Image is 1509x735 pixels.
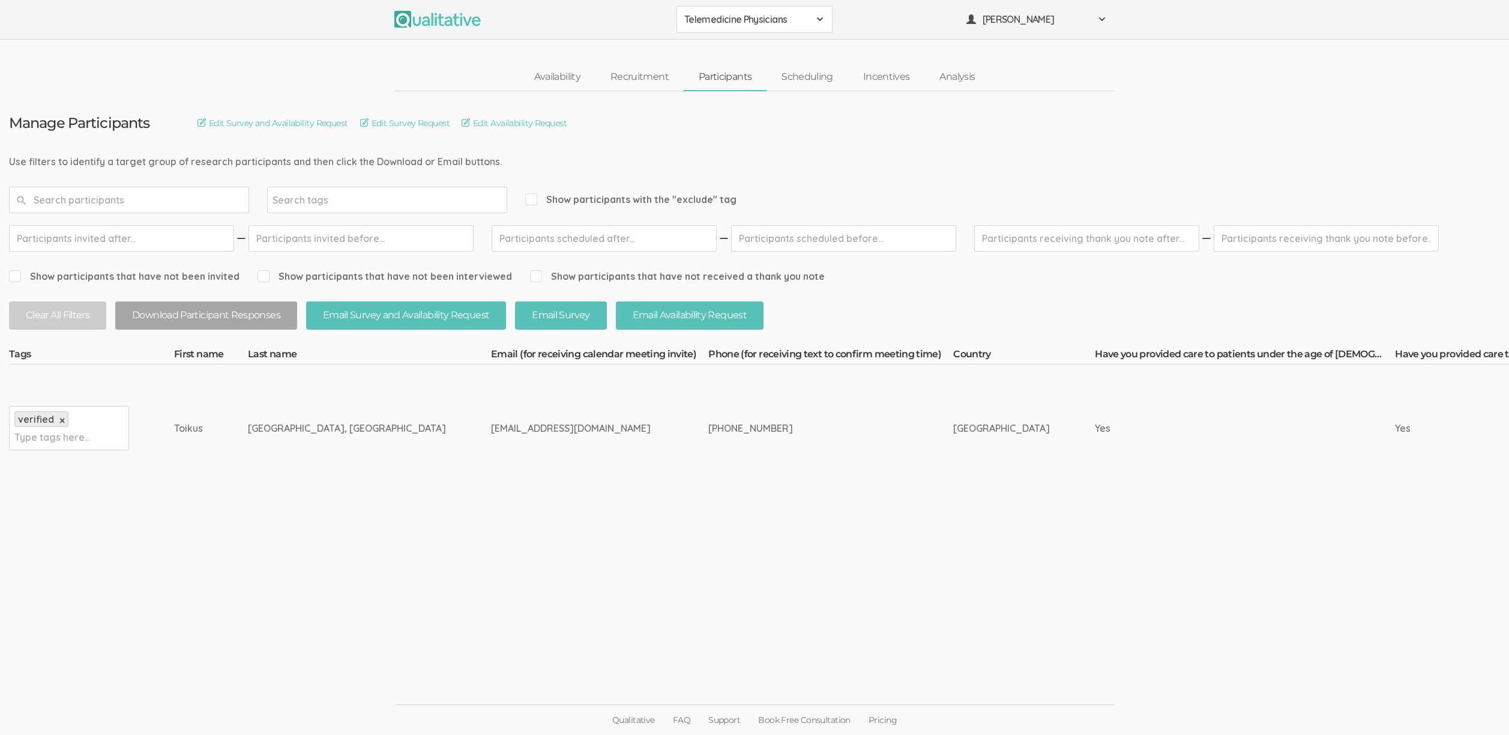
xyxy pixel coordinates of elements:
[974,225,1199,252] input: Participants receiving thank you note after...
[515,301,606,330] button: Email Survey
[684,64,767,90] a: Participants
[248,225,474,252] input: Participants invited before...
[360,116,450,130] a: Edit Survey Request
[9,270,239,283] span: Show participants that have not been invited
[530,270,825,283] span: Show participants that have not received a thank you note
[235,225,247,252] img: dash.svg
[1200,225,1212,252] img: dash.svg
[959,6,1115,33] button: [PERSON_NAME]
[749,705,860,735] a: Book Free Consultation
[394,11,481,28] img: Qualitative
[983,13,1091,26] span: [PERSON_NAME]
[9,115,149,131] h3: Manage Participants
[248,422,446,435] div: [GEOGRAPHIC_DATA], [GEOGRAPHIC_DATA]
[9,187,249,213] input: Search participants
[708,348,953,364] th: Phone (for receiving text to confirm meeting time)
[1214,225,1439,252] input: Participants receiving thank you note before...
[924,64,990,90] a: Analysis
[197,116,348,130] a: Edit Survey and Availability Request
[59,416,65,426] a: ×
[491,422,663,435] div: [EMAIL_ADDRESS][DOMAIN_NAME]
[14,429,89,445] input: Type tags here...
[491,348,708,364] th: Email (for receiving calendar meeting invite)
[684,13,809,26] span: Telemedicine Physicians
[18,413,54,425] span: verified
[953,422,1050,435] div: [GEOGRAPHIC_DATA]
[306,301,506,330] button: Email Survey and Availability Request
[492,225,717,252] input: Participants scheduled after...
[1449,677,1509,735] iframe: Chat Widget
[767,64,848,90] a: Scheduling
[708,422,908,435] div: [PHONE_NUMBER]
[174,422,203,435] div: Toikus
[1095,422,1350,435] div: Yes
[9,348,174,364] th: Tags
[616,301,764,330] button: Email Availability Request
[9,225,234,252] input: Participants invited after...
[258,270,512,283] span: Show participants that have not been interviewed
[699,705,749,735] a: Support
[9,301,106,330] button: Clear All Filters
[731,225,956,252] input: Participants scheduled before...
[462,116,567,130] a: Edit Availability Request
[848,64,925,90] a: Incentives
[248,348,491,364] th: Last name
[174,348,248,364] th: First name
[718,225,730,252] img: dash.svg
[519,64,595,90] a: Availability
[603,705,664,735] a: Qualitative
[676,6,833,33] button: Telemedicine Physicians
[273,192,348,208] input: Search tags
[595,64,684,90] a: Recruitment
[1095,348,1395,364] th: Have you provided care to patients under the age of [DEMOGRAPHIC_DATA]?
[860,705,906,735] a: Pricing
[525,193,736,207] span: Show participants with the "exclude" tag
[115,301,297,330] button: Download Participant Responses
[953,348,1095,364] th: Country
[664,705,699,735] a: FAQ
